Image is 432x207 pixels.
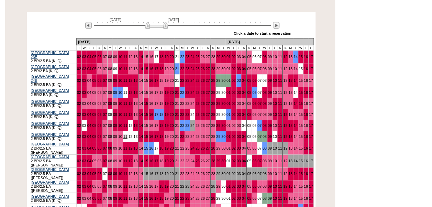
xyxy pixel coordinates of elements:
a: 10 [273,55,277,59]
a: 05 [92,101,97,106]
a: 09 [268,112,272,117]
a: 19 [165,112,169,117]
a: 12 [129,55,133,59]
a: 10 [118,55,122,59]
a: 10 [118,90,122,95]
a: 16 [149,101,153,106]
a: 19 [165,101,169,106]
a: 24 [190,78,195,83]
a: 25 [196,90,200,95]
a: 16 [304,67,308,71]
a: 11 [123,67,128,71]
a: 19 [165,55,169,59]
a: 20 [169,55,174,59]
a: 03 [82,90,86,95]
a: 12 [129,90,133,95]
a: 18 [159,55,164,59]
a: 12 [129,78,133,83]
a: 22 [180,90,184,95]
a: 07 [257,101,262,106]
a: 18 [159,78,164,83]
a: 14 [139,112,143,117]
a: 09 [113,123,117,128]
a: 29 [216,78,220,83]
a: 03 [82,123,86,128]
a: 11 [123,112,128,117]
a: 17 [309,67,313,71]
a: [GEOGRAPHIC_DATA] [31,110,69,115]
a: 09 [113,55,117,59]
a: 24 [190,112,195,117]
a: 10 [118,112,122,117]
a: 14 [293,90,298,95]
a: 13 [133,123,137,128]
a: 01 [226,90,231,95]
a: 10 [118,123,122,128]
a: 06 [97,67,101,71]
a: 13 [133,67,137,71]
a: 03 [237,67,241,71]
a: 17 [309,101,313,106]
a: 08 [108,123,112,128]
a: 23 [185,67,189,71]
a: 04 [87,67,91,71]
a: 16 [304,101,308,106]
a: 16 [304,112,308,117]
a: 27 [206,90,210,95]
a: 23 [185,90,189,95]
a: 10 [118,101,122,106]
a: 09 [268,78,272,83]
a: 15 [299,112,303,117]
a: 11 [278,112,282,117]
a: 04 [242,67,246,71]
a: 09 [268,67,272,71]
a: 22 [180,101,184,106]
a: 05 [92,67,97,71]
a: 03 [237,112,241,117]
a: 30 [221,90,225,95]
a: 06 [97,123,101,128]
a: 06 [252,90,256,95]
a: 04 [87,123,91,128]
a: 13 [288,78,292,83]
a: 02 [232,90,236,95]
a: 17 [309,112,313,117]
a: 09 [268,90,272,95]
a: 04 [87,101,91,106]
a: 02 [232,78,236,83]
a: 11 [123,123,128,128]
a: 05 [92,90,97,95]
a: 16 [149,123,153,128]
a: 08 [263,55,267,59]
a: 08 [263,112,267,117]
a: 17 [309,55,313,59]
a: 11 [278,78,282,83]
a: 22 [180,55,184,59]
a: 21 [175,101,179,106]
a: 15 [299,55,303,59]
a: 17 [154,101,158,106]
a: 26 [201,112,205,117]
a: 07 [257,67,262,71]
a: 13 [288,112,292,117]
a: 16 [149,55,153,59]
a: 08 [108,55,112,59]
a: 08 [263,67,267,71]
a: 30 [221,67,225,71]
a: 07 [103,90,107,95]
a: 14 [139,78,143,83]
a: 10 [273,67,277,71]
a: 26 [201,90,205,95]
a: 09 [113,78,117,83]
a: 15 [299,78,303,83]
a: 04 [242,101,246,106]
a: 02 [232,55,236,59]
a: 29 [216,67,220,71]
a: 12 [283,101,287,106]
a: 18 [159,101,164,106]
a: 08 [108,78,112,83]
a: 15 [144,67,148,71]
a: 15 [144,78,148,83]
a: 14 [139,67,143,71]
a: 05 [247,101,251,106]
